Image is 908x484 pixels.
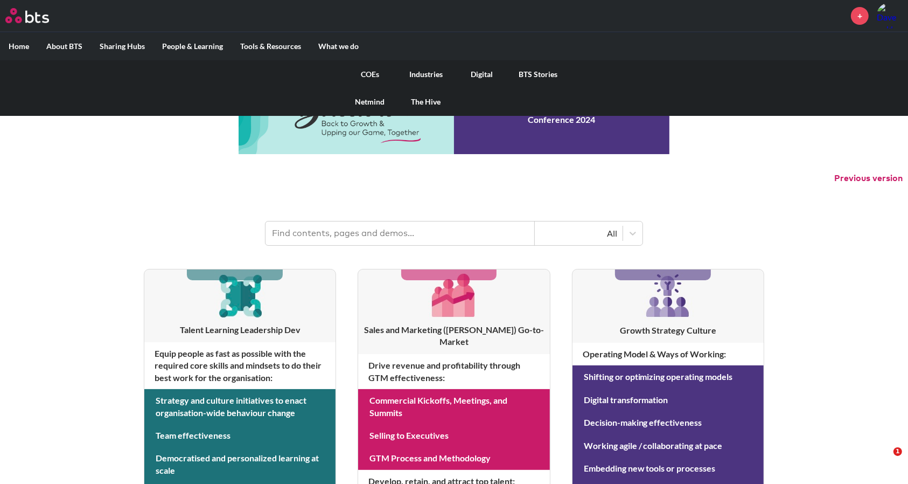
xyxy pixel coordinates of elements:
[91,32,153,60] label: Sharing Hubs
[144,342,336,389] h4: Equip people as fast as possible with the required core skills and mindsets to do their best work...
[232,32,310,60] label: Tools & Resources
[893,447,902,456] span: 1
[214,269,266,321] img: [object Object]
[877,3,903,29] img: Dave Ackley
[5,8,49,23] img: BTS Logo
[572,343,764,365] h4: Operating Model & Ways of Working :
[642,269,694,321] img: [object Object]
[572,324,764,336] h3: Growth Strategy Culture
[834,172,903,184] button: Previous version
[153,32,232,60] label: People & Learning
[266,222,535,245] input: Find contents, pages and demos...
[358,354,549,389] h4: Drive revenue and profitability through GTM effectiveness :
[144,324,336,336] h3: Talent Learning Leadership Dev
[871,447,897,473] iframe: Intercom live chat
[5,8,69,23] a: Go home
[540,227,617,239] div: All
[38,32,91,60] label: About BTS
[877,3,903,29] a: Profile
[358,324,549,348] h3: Sales and Marketing ([PERSON_NAME]) Go-to-Market
[428,269,479,321] img: [object Object]
[851,7,869,25] a: +
[310,32,367,60] label: What we do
